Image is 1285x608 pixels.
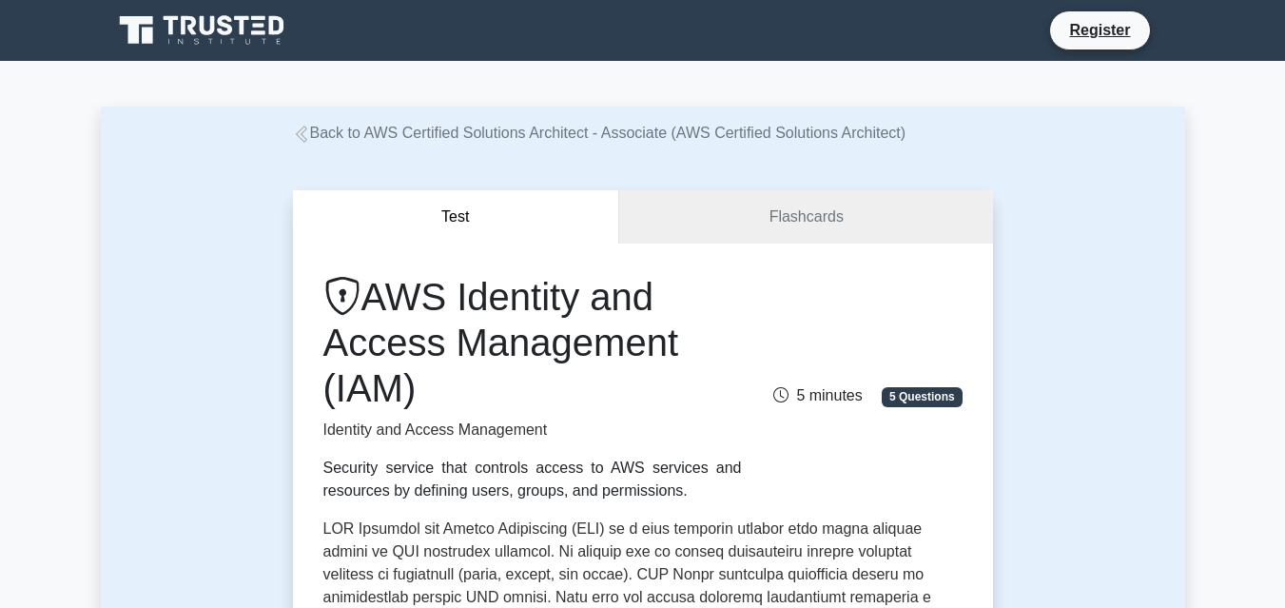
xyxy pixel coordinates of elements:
a: Flashcards [619,190,992,245]
h1: AWS Identity and Access Management (IAM) [323,274,742,411]
div: Security service that controls access to AWS services and resources by defining users, groups, an... [323,457,742,502]
span: 5 minutes [773,387,862,403]
a: Register [1058,18,1141,42]
button: Test [293,190,620,245]
span: 5 Questions [882,387,962,406]
a: Back to AWS Certified Solutions Architect - Associate (AWS Certified Solutions Architect) [293,125,906,141]
p: Identity and Access Management [323,419,742,441]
